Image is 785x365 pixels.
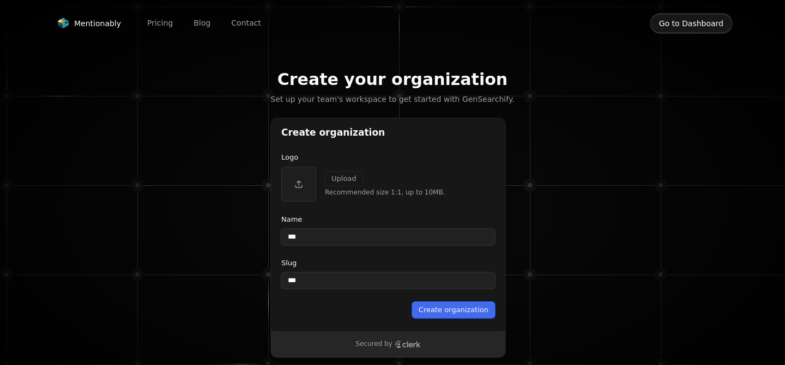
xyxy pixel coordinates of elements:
[281,258,297,268] label: Slug
[325,172,363,186] button: Upload
[650,13,733,34] button: Go to Dashboard
[412,302,495,318] button: Create organization
[281,167,316,202] button: Upload organization logo
[325,188,445,197] p: Recommended size 1:1, up to 10MB.
[52,16,125,31] a: Mentionably
[222,15,269,32] a: Contact
[270,70,515,89] h2: Create your organization
[281,126,495,139] h1: Create organization
[57,18,70,29] img: Mentionably logo
[281,215,302,224] label: Name
[270,94,515,105] p: Set up your team's workspace to get started with GenSearchify.
[355,340,392,349] p: Secured by
[74,18,121,29] span: Mentionably
[185,15,219,32] a: Blog
[281,153,495,162] p: Logo
[138,15,182,32] a: Pricing
[395,340,421,348] a: Clerk logo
